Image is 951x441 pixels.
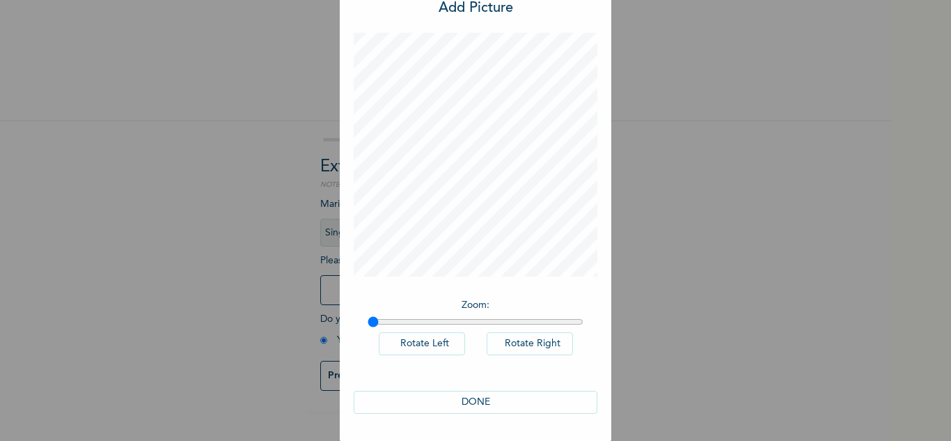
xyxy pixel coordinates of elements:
span: Please add a recent Passport Photograph [320,256,571,312]
p: Zoom : [368,298,583,313]
button: Rotate Left [379,332,465,355]
button: Rotate Right [487,332,573,355]
button: DONE [354,391,597,414]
